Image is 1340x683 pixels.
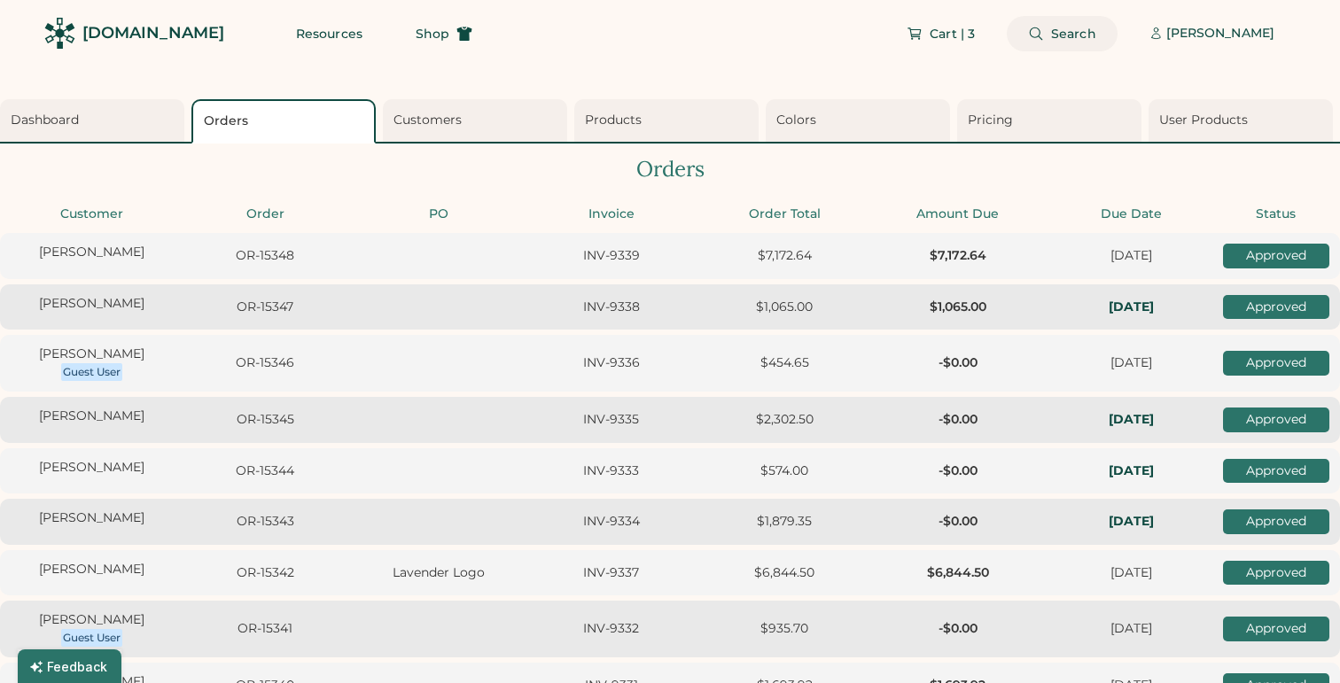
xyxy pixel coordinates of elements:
div: OR-15342 [183,564,346,582]
button: Search [1007,16,1118,51]
div: Approved [1223,459,1329,484]
div: [DOMAIN_NAME] [82,22,224,44]
div: OR-15347 [183,299,346,316]
div: Due Date [1050,206,1212,223]
div: Amount Due [876,206,1039,223]
div: INV-9336 [530,354,692,372]
div: [PERSON_NAME] [1166,25,1274,43]
div: Approved [1223,244,1329,268]
div: PO [357,206,519,223]
div: -$0.00 [876,411,1039,429]
div: Dashboard [11,112,179,129]
div: INV-9335 [530,411,692,429]
div: [PERSON_NAME] [11,561,173,578]
span: Cart | 3 [930,27,975,40]
div: INV-9333 [530,462,692,480]
div: $574.00 [704,462,866,480]
div: $7,172.64 [704,247,866,265]
div: $2,302.50 [704,411,866,429]
div: $6,844.50 [704,564,866,582]
div: Approved [1223,351,1329,376]
div: [DATE] [1050,354,1212,372]
div: -$0.00 [876,620,1039,638]
div: OR-15346 [183,354,346,372]
div: User Products [1159,112,1328,129]
span: Search [1051,27,1096,40]
div: Orders [204,113,369,130]
span: Shop [416,27,449,40]
div: INV-9337 [530,564,692,582]
div: [PERSON_NAME] [11,509,173,527]
div: $7,172.64 [876,247,1039,265]
div: [DATE] [1050,620,1212,638]
div: In-Hands: Mon, Nov 3, 2025 [1050,513,1212,531]
div: In-Hands: Thu, Oct 23, 2025 [1050,462,1212,480]
div: INV-9339 [530,247,692,265]
div: Approved [1223,509,1329,534]
div: [PERSON_NAME] [11,407,173,425]
div: OR-15343 [183,513,346,531]
div: INV-9332 [530,620,692,638]
div: Approved [1223,617,1329,641]
div: Status [1223,206,1329,223]
div: Pricing [968,112,1136,129]
div: OR-15341 [183,620,346,638]
div: Guest User [63,631,121,645]
div: [PERSON_NAME] [11,244,173,261]
div: Colors [776,112,945,129]
div: $454.65 [704,354,866,372]
div: Approved [1223,407,1329,432]
div: [PERSON_NAME] [11,345,173,363]
div: [PERSON_NAME] [11,611,173,629]
div: Customer [11,206,173,223]
div: Customers [393,112,562,129]
div: $1,065.00 [704,299,866,316]
div: OR-15344 [183,462,346,480]
img: Rendered Logo - Screens [44,18,75,49]
div: INV-9334 [530,513,692,531]
button: Resources [275,16,384,51]
div: Lavender Logo [357,564,519,582]
div: -$0.00 [876,462,1039,480]
div: [DATE] [1050,247,1212,265]
div: $1,065.00 [876,299,1039,316]
div: Products [585,112,753,129]
div: $935.70 [704,620,866,638]
div: OR-15348 [183,247,346,265]
div: [PERSON_NAME] [11,459,173,477]
div: Approved [1223,295,1329,320]
div: Order Total [704,206,866,223]
div: [DATE] [1050,564,1212,582]
div: $6,844.50 [876,564,1039,582]
div: -$0.00 [876,354,1039,372]
div: OR-15345 [183,411,346,429]
div: In-Hands: Tue, Nov 4, 2025 [1050,411,1212,429]
div: Invoice [530,206,692,223]
div: INV-9338 [530,299,692,316]
button: Shop [394,16,494,51]
div: [PERSON_NAME] [11,295,173,313]
div: Approved [1223,561,1329,586]
button: Cart | 3 [885,16,996,51]
div: Guest User [63,365,121,379]
iframe: Front Chat [1256,603,1332,679]
div: -$0.00 [876,513,1039,531]
div: Order [183,206,346,223]
div: In-Hands: Wed, Oct 29, 2025 [1050,299,1212,316]
div: $1,879.35 [704,513,866,531]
